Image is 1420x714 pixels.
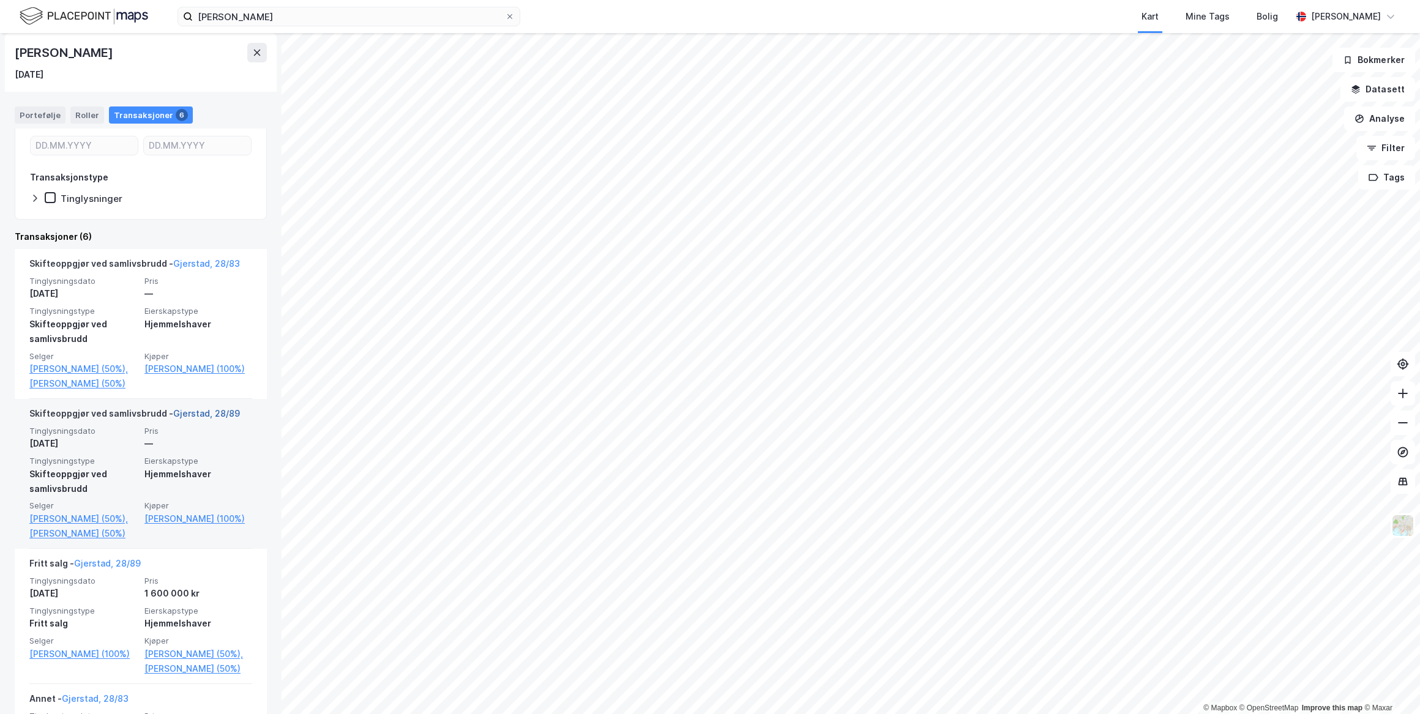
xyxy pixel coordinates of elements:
[29,406,240,426] div: Skifteoppgjør ved samlivsbrudd -
[144,661,252,676] a: [PERSON_NAME] (50%)
[29,616,137,631] div: Fritt salg
[144,351,252,362] span: Kjøper
[144,276,252,286] span: Pris
[1203,704,1237,712] a: Mapbox
[144,317,252,332] div: Hjemmelshaver
[144,576,252,586] span: Pris
[144,606,252,616] span: Eierskapstype
[29,586,137,601] div: [DATE]
[30,170,108,185] div: Transaksjonstype
[29,647,137,661] a: [PERSON_NAME] (100%)
[1142,9,1159,24] div: Kart
[29,467,137,496] div: Skifteoppgjør ved samlivsbrudd
[1186,9,1230,24] div: Mine Tags
[20,6,148,27] img: logo.f888ab2527a4732fd821a326f86c7f29.svg
[144,362,252,376] a: [PERSON_NAME] (100%)
[1359,655,1420,714] iframe: Chat Widget
[144,616,252,631] div: Hjemmelshaver
[144,456,252,466] span: Eierskapstype
[1257,9,1278,24] div: Bolig
[1332,48,1415,72] button: Bokmerker
[29,426,137,436] span: Tinglysningsdato
[15,43,115,62] div: [PERSON_NAME]
[1302,704,1362,712] a: Improve this map
[144,426,252,436] span: Pris
[31,136,138,155] input: DD.MM.YYYY
[29,317,137,346] div: Skifteoppgjør ved samlivsbrudd
[144,500,252,511] span: Kjøper
[29,276,137,286] span: Tinglysningsdato
[144,136,251,155] input: DD.MM.YYYY
[1391,514,1414,537] img: Z
[1344,106,1415,131] button: Analyse
[15,106,65,124] div: Portefølje
[62,693,129,704] a: Gjerstad, 28/83
[29,606,137,616] span: Tinglysningstype
[1356,136,1415,160] button: Filter
[144,467,252,482] div: Hjemmelshaver
[1311,9,1381,24] div: [PERSON_NAME]
[29,500,137,511] span: Selger
[29,436,137,451] div: [DATE]
[1359,655,1420,714] div: Kontrollprogram for chat
[29,636,137,646] span: Selger
[29,526,137,541] a: [PERSON_NAME] (50%)
[29,306,137,316] span: Tinglysningstype
[144,436,252,451] div: —
[70,106,104,124] div: Roller
[29,351,137,362] span: Selger
[144,586,252,601] div: 1 600 000 kr
[144,647,252,661] a: [PERSON_NAME] (50%),
[29,576,137,586] span: Tinglysningsdato
[29,286,137,301] div: [DATE]
[144,306,252,316] span: Eierskapstype
[15,229,267,244] div: Transaksjoner (6)
[193,7,505,26] input: Søk på adresse, matrikkel, gårdeiere, leietakere eller personer
[29,256,240,276] div: Skifteoppgjør ved samlivsbrudd -
[109,106,193,124] div: Transaksjoner
[29,456,137,466] span: Tinglysningstype
[144,286,252,301] div: —
[29,691,129,711] div: Annet -
[173,258,240,269] a: Gjerstad, 28/83
[173,408,240,418] a: Gjerstad, 28/89
[29,511,137,526] a: [PERSON_NAME] (50%),
[29,362,137,376] a: [PERSON_NAME] (50%),
[144,511,252,526] a: [PERSON_NAME] (100%)
[1340,77,1415,102] button: Datasett
[29,376,137,391] a: [PERSON_NAME] (50%)
[29,556,141,576] div: Fritt salg -
[61,193,122,204] div: Tinglysninger
[1239,704,1299,712] a: OpenStreetMap
[144,636,252,646] span: Kjøper
[1358,165,1415,190] button: Tags
[15,67,43,82] div: [DATE]
[176,109,188,121] div: 6
[74,558,141,568] a: Gjerstad, 28/89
